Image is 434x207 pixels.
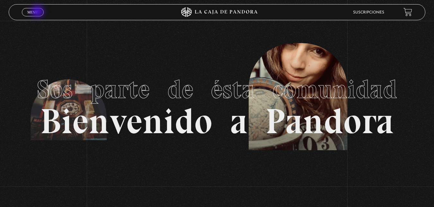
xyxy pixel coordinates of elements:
[37,68,397,139] h1: Bienvenido a Pandora
[37,74,397,105] span: Sos parte de ésta comunidad
[25,16,40,20] span: Cerrar
[353,11,384,14] a: Suscripciones
[27,10,38,14] span: Menu
[403,8,412,16] a: View your shopping cart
